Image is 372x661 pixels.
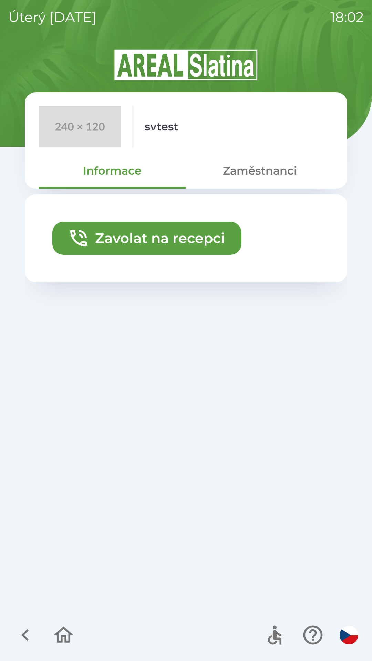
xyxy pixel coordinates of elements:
[186,158,333,183] button: Zaměstnanci
[8,7,96,28] p: úterý [DATE]
[39,158,186,183] button: Informace
[330,7,364,28] p: 18:02
[52,222,241,255] button: Zavolat na recepci
[340,626,358,644] img: cs flag
[145,118,178,135] p: svtest
[39,106,121,147] img: 240x120
[25,48,347,81] img: Logo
